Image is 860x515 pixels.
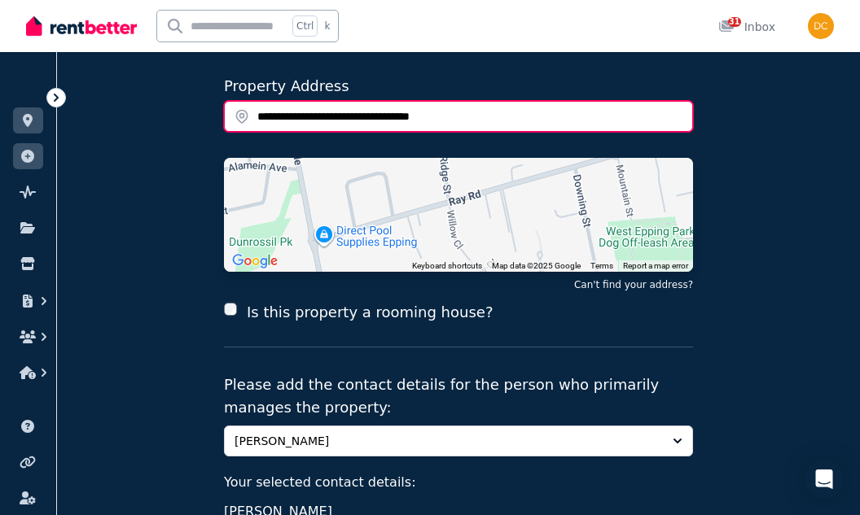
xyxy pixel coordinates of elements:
[228,251,282,272] img: Google
[574,278,693,291] button: Can't find your address?
[728,17,741,27] span: 31
[623,261,688,270] a: Report a map error
[492,261,581,270] span: Map data ©2025 Google
[235,433,660,449] span: [PERSON_NAME]
[247,301,493,324] label: Is this property a rooming house?
[412,260,482,272] button: Keyboard shortcuts
[718,19,775,35] div: Inbox
[224,77,349,94] label: Property Address
[224,373,693,419] p: Please add the contact details for the person who primarily manages the property:
[808,13,834,39] img: Dora Chow
[228,251,282,272] a: Click to see this area on Google Maps
[292,15,318,37] span: Ctrl
[224,426,693,456] button: [PERSON_NAME]
[224,473,693,492] p: Your selected contact details:
[590,261,613,270] a: Terms (opens in new tab)
[805,460,844,499] div: Open Intercom Messenger
[324,20,330,33] span: k
[26,14,137,38] img: RentBetter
